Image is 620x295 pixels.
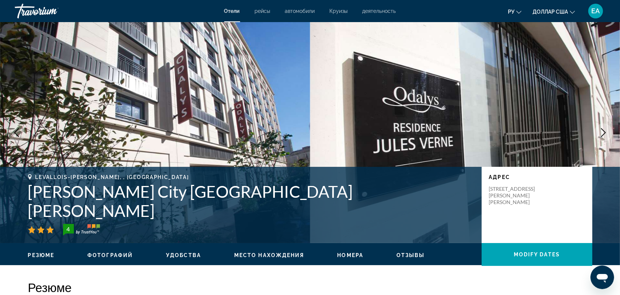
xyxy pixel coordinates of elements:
[533,6,575,17] button: Изменить валюту
[28,182,474,220] h1: [PERSON_NAME] City [GEOGRAPHIC_DATA][PERSON_NAME]
[337,252,364,259] button: Номера
[285,8,315,14] a: автомобили
[482,243,592,266] button: Modify Dates
[594,123,613,142] button: Next image
[330,8,348,14] a: Круизы
[396,252,425,258] span: Отзывы
[224,8,240,14] a: Отели
[87,252,133,258] span: Фотографий
[28,252,55,258] span: Резюме
[234,252,304,258] span: Место нахождения
[87,252,133,259] button: Фотографий
[514,252,560,257] span: Modify Dates
[489,186,548,206] p: [STREET_ADDRESS][PERSON_NAME][PERSON_NAME]
[166,252,201,259] button: Удобства
[337,252,364,258] span: Номера
[586,3,605,19] button: Меню пользователя
[234,252,304,259] button: Место нахождения
[35,174,189,180] span: Levallois-[PERSON_NAME], , [GEOGRAPHIC_DATA]
[15,1,89,21] a: Травориум
[7,123,26,142] button: Previous image
[28,280,592,295] h2: Резюме
[590,266,614,289] iframe: Кнопка запуска окна обмена сообщениями
[63,224,100,236] img: TrustYou guest rating badge
[508,6,522,17] button: Изменить язык
[363,8,396,14] a: деятельность
[396,252,425,259] button: Отзывы
[28,252,55,259] button: Резюме
[489,174,585,180] p: адрес
[166,252,201,258] span: Удобства
[255,8,270,14] a: рейсы
[592,7,600,15] font: ЕА
[533,9,568,15] font: доллар США
[61,225,76,233] div: 4
[508,9,515,15] font: ру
